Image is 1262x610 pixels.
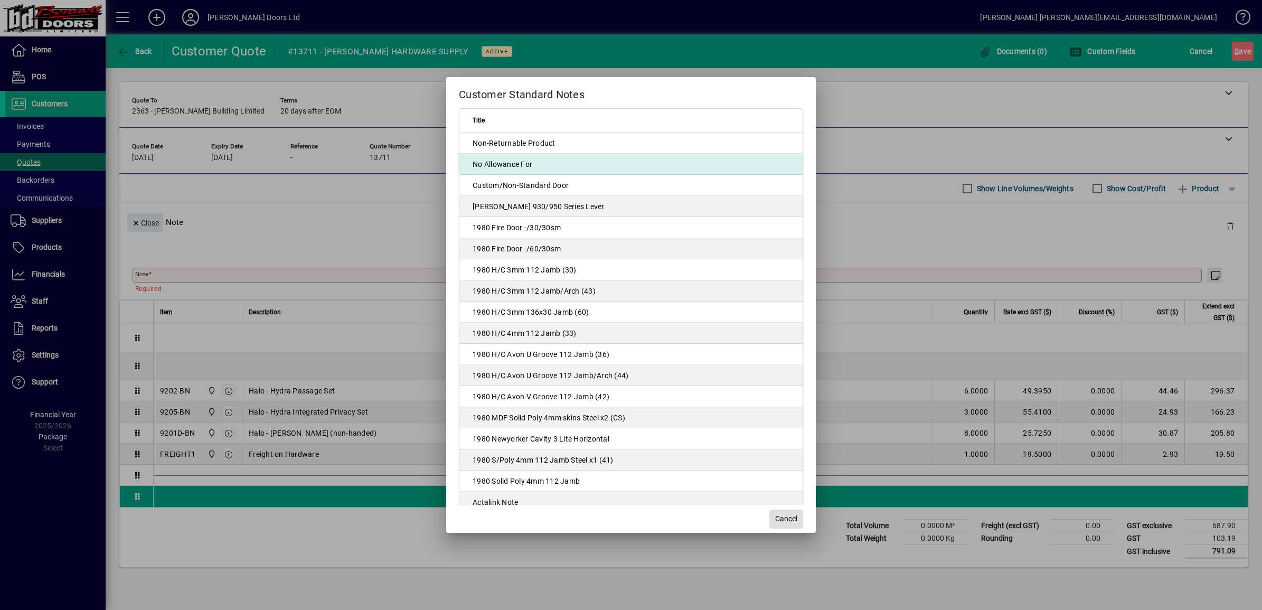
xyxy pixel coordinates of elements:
[459,386,803,407] td: 1980 H/C Avon V Groove 112 Jamb (42)
[459,154,803,175] td: No Allowance For
[459,471,803,492] td: 1980 Solid Poly 4mm 112 Jamb
[459,196,803,217] td: [PERSON_NAME] 930/950 Series Lever
[459,259,803,280] td: 1980 H/C 3mm 112 Jamb (30)
[473,115,485,126] span: Title
[459,133,803,154] td: Non-Returnable Product
[459,323,803,344] td: 1980 H/C 4mm 112 Jamb (33)
[446,77,816,108] h2: Customer Standard Notes
[459,344,803,365] td: 1980 H/C Avon U Groove 112 Jamb (36)
[459,449,803,471] td: 1980 S/Poly 4mm 112 Jamb Steel x1 (41)
[459,365,803,386] td: 1980 H/C Avon U Groove 112 Jamb/Arch (44)
[459,428,803,449] td: 1980 Newyorker Cavity 3 Lite Horizontal
[769,510,803,529] button: Cancel
[459,175,803,196] td: Custom/Non-Standard Door
[459,302,803,323] td: 1980 H/C 3mm 136x30 Jamb (60)
[459,217,803,238] td: 1980 Fire Door -/30/30sm
[459,407,803,428] td: 1980 MDF Solid Poly 4mm skins Steel x2 (CS)
[459,238,803,259] td: 1980 Fire Door -/60/30sm
[459,492,803,513] td: Actalink Note
[459,280,803,302] td: 1980 H/C 3mm 112 Jamb/Arch (43)
[775,513,797,524] span: Cancel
